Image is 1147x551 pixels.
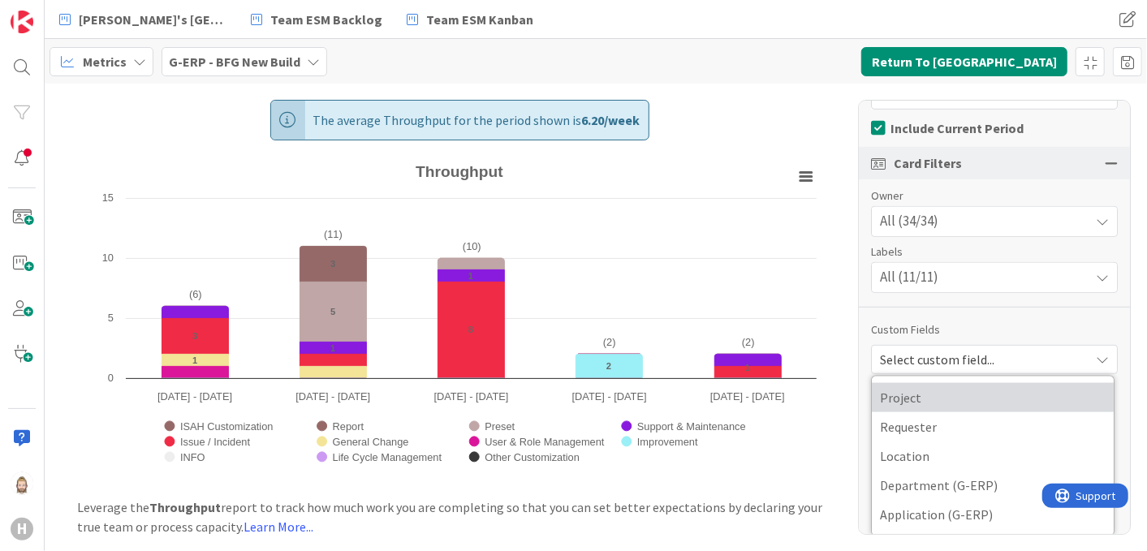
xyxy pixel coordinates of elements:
[872,441,1114,471] a: Location
[742,336,755,348] text: (2)
[871,321,1118,338] div: Custom Fields
[192,355,197,365] text: 1
[149,499,221,515] b: Throughput
[872,412,1114,441] a: Requester
[45,497,874,536] div: Leverage the report to track how much work you are completing so that you can set better expectat...
[333,436,409,448] text: General Change
[324,228,343,240] text: (11)
[313,101,640,140] span: The average Throughput for the period shown is
[606,361,611,371] text: 2
[485,420,515,433] text: Preset
[745,363,750,372] text: 1
[330,307,335,316] text: 5
[637,436,698,448] text: Improvement
[244,519,313,535] a: Learn More...
[572,390,647,402] text: [DATE] - [DATE]
[871,116,1024,140] button: Include Current Period
[295,390,370,402] text: [DATE] - [DATE]
[861,47,1067,76] button: Return To [GEOGRAPHIC_DATA]
[333,420,364,433] text: Report
[880,444,1106,468] span: Location
[34,2,74,22] span: Support
[11,518,33,540] div: H
[894,153,962,173] span: Card Filters
[180,451,205,463] text: INFO
[880,211,938,232] span: All (34/34)
[94,157,825,481] svg: Throughput
[11,11,33,33] img: Visit kanbanzone.com
[485,436,605,448] text: User & Role Management
[880,348,1081,371] span: Select custom field...
[880,415,1106,439] span: Requester
[102,192,114,204] text: 15
[180,420,274,433] text: ISAH Customization
[108,372,114,384] text: 0
[330,259,335,269] text: 3
[872,383,1114,412] a: Project
[83,52,127,71] span: Metrics
[11,472,33,495] img: Rv
[192,331,197,341] text: 3
[880,385,1106,410] span: Project
[880,502,1106,527] span: Application (G-ERP)
[871,243,1102,260] span: Labels
[426,10,533,29] span: Team ESM Kanban
[241,5,392,34] a: Team ESM Backlog
[189,288,202,300] text: (6)
[468,271,473,281] text: 1
[416,163,503,180] text: Throughput
[468,325,473,334] text: 8
[434,390,509,402] text: [DATE] - [DATE]
[890,116,1024,140] span: Include Current Period
[637,420,746,433] text: Support & Maintenance
[872,500,1114,529] a: Application (G-ERP)
[108,312,114,324] text: 5
[333,451,442,463] text: Life Cycle Management
[603,336,616,348] text: (2)
[880,267,938,288] span: All (11/11)
[102,252,114,264] text: 10
[50,5,236,34] a: [PERSON_NAME]'s [GEOGRAPHIC_DATA]
[872,471,1114,500] a: Department (G-ERP)
[582,112,640,128] b: 6.20 / week
[871,187,1102,204] span: Owner
[485,451,580,463] text: Other Customization
[880,473,1106,497] span: Department (G-ERP)
[463,240,481,252] text: (10)
[270,10,382,29] span: Team ESM Backlog
[79,10,226,29] span: [PERSON_NAME]'s [GEOGRAPHIC_DATA]
[397,5,543,34] a: Team ESM Kanban
[157,390,232,402] text: [DATE] - [DATE]
[330,343,335,353] text: 1
[710,390,785,402] text: [DATE] - [DATE]
[169,54,300,70] b: G-ERP - BFG New Build
[180,436,251,448] text: Issue / Incident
